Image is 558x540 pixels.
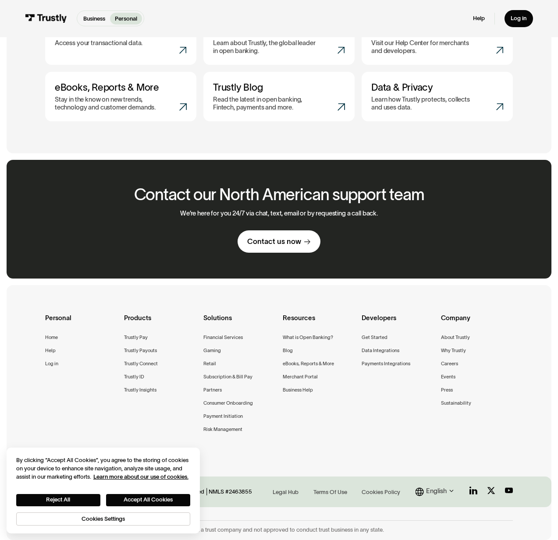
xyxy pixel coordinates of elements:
a: What is Open Banking? [283,333,333,342]
div: Products [124,313,196,333]
a: Press [441,386,453,394]
div: Personal [45,313,117,333]
p: Personal [115,14,137,23]
p: Learn how Trustly protects, collects and uses data. [371,96,478,111]
a: Retail [203,360,216,368]
h3: Trustly Blog [213,81,345,93]
a: Trustly Payouts [124,346,157,355]
div: Log in [511,15,526,22]
p: Visit our Help Center for merchants and developers. [371,39,478,55]
a: Get Started [362,333,387,342]
button: Accept All Cookies [106,494,190,506]
div: Cookies Policy [362,488,400,496]
a: Trustly Insights [124,386,156,394]
a: Cookies Policy [359,487,403,497]
a: Risk Management [203,425,242,434]
a: Financial Services [203,333,243,342]
div: Terms Of Use [313,488,347,496]
a: Personal [110,13,142,25]
a: Data Integrations [362,346,399,355]
a: Payment Initiation [203,412,243,420]
a: Business Help [283,386,313,394]
a: Consumer Onboarding [203,399,253,407]
a: Events [441,373,455,381]
div: Resources [283,313,355,333]
a: eBooks, Reports & MoreStay in the know on new trends, technology and customer demands. [45,72,196,121]
a: Trustly Pay [124,333,148,342]
div: Solutions [203,313,276,333]
a: Why Trustly [441,346,466,355]
a: Legal Hub [270,487,301,497]
div: About Trustly [441,333,470,342]
div: NMLS #2463855 [209,488,252,496]
a: Log in [505,10,533,27]
a: Business [78,13,110,25]
a: Help [45,346,56,355]
a: Merchant Portal [283,373,318,381]
div: By clicking “Accept All Cookies”, you agree to the storing of cookies on your device to enhance s... [16,456,191,481]
a: Sustainability [441,399,471,407]
h3: Data & Privacy [371,81,503,93]
p: Stay in the know on new trends, technology and customer demands. [55,96,161,111]
div: Cookie banner [7,448,200,533]
a: Trustly BlogRead the latest in open banking, Fintech, payments and more. [203,72,355,121]
div: Gaming [203,346,221,355]
h3: eBooks, Reports & More [55,81,187,93]
p: Access your transactional data. [55,39,142,47]
p: We’re here for you 24/7 via chat, text, email or by requesting a call back. [180,210,378,218]
a: Trustly ID [124,373,144,381]
a: Trustly Connect [124,360,158,368]
a: Log in [45,360,58,368]
a: Careers [441,360,458,368]
a: Help [473,15,485,22]
a: Consumer PortalAccess your transactional data. [45,15,196,64]
div: Legal Hub [273,488,299,496]
div: | [206,487,207,497]
a: Home [45,333,58,342]
div: Developers [362,313,434,333]
p: Read the latest in open banking, Fintech, payments and more. [213,96,320,111]
a: Partners [203,386,222,394]
a: Business Help CenterVisit our Help Center for merchants and developers. [362,15,513,64]
button: Cookies Settings [16,512,191,526]
p: Learn about Trustly, the global leader in open banking. [213,39,320,55]
a: Subscription & Bill Pay [203,373,252,381]
img: Trustly Logo [25,14,67,23]
a: About TrustlyLearn about Trustly, the global leader in open banking. [203,15,355,64]
a: Blog [283,346,293,355]
a: Contact us now [238,230,320,253]
p: Business [83,14,105,23]
button: Reject All [16,494,100,506]
div: Company [441,313,513,333]
div: Privacy [16,456,191,526]
a: eBooks, Reports & More [283,360,334,368]
div: Trustly, Inc. dba Trustly Payments in [US_STATE]. Trustly is not a trust company and not approved... [45,526,513,534]
a: More information about your privacy, opens in a new tab [93,473,188,480]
